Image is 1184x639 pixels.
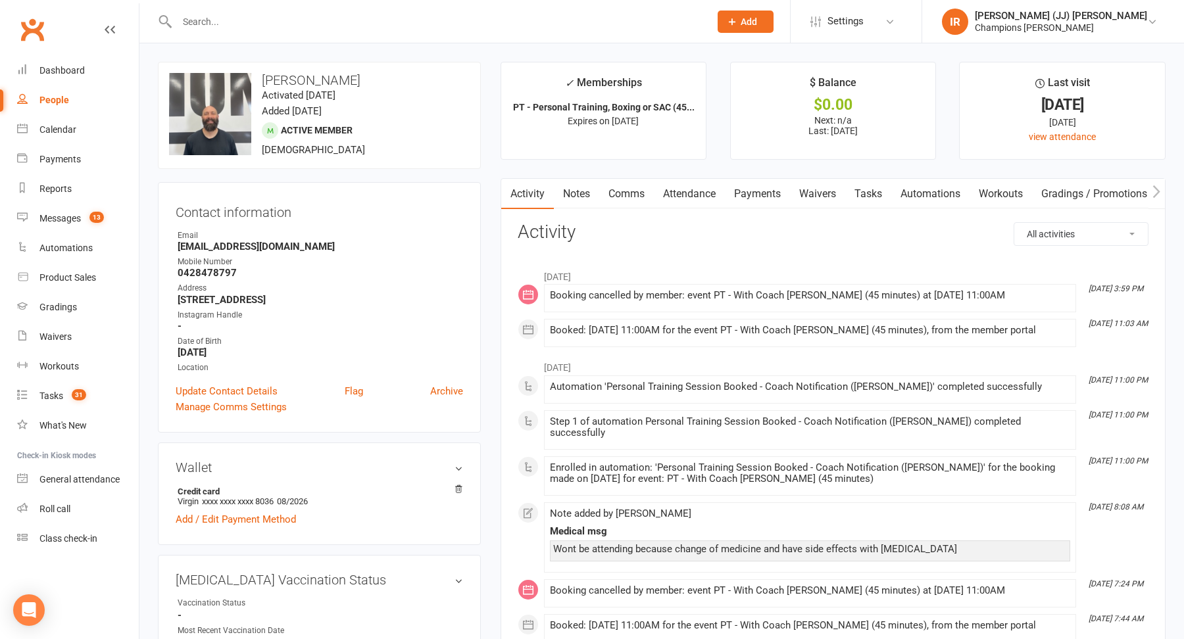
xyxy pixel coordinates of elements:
div: General attendance [39,474,120,485]
a: Dashboard [17,56,139,85]
a: General attendance kiosk mode [17,465,139,494]
span: Active member [281,125,353,135]
strong: Credit card [178,486,456,496]
div: Mobile Number [178,256,463,268]
span: Expires on [DATE] [568,116,639,126]
div: Date of Birth [178,335,463,348]
i: [DATE] 11:00 PM [1089,410,1148,419]
li: [DATE] [518,354,1148,375]
h3: Activity [518,222,1148,243]
span: [DEMOGRAPHIC_DATA] [262,144,365,156]
div: Open Intercom Messenger [13,594,45,626]
i: [DATE] 7:24 PM [1089,579,1143,588]
div: Booked: [DATE] 11:00AM for the event PT - With Coach [PERSON_NAME] (45 minutes), from the member ... [550,325,1070,336]
div: Email [178,229,463,242]
div: Step 1 of automation Personal Training Session Booked - Coach Notification ([PERSON_NAME]) comple... [550,416,1070,438]
div: Most Recent Vaccination Date [178,625,286,637]
div: Tasks [39,390,63,401]
strong: [DATE] [178,346,463,358]
strong: [EMAIL_ADDRESS][DOMAIN_NAME] [178,241,463,252]
span: 31 [72,389,86,400]
a: Workouts [17,352,139,381]
strong: PT - Personal Training, Boxing or SAC (45... [513,102,695,112]
div: Calendar [39,124,76,135]
a: People [17,85,139,115]
strong: - [178,609,463,621]
i: [DATE] 3:59 PM [1089,284,1143,293]
p: Next: n/a Last: [DATE] [743,115,924,136]
strong: 0428478797 [178,267,463,279]
strong: [STREET_ADDRESS] [178,294,463,306]
i: ✓ [565,77,574,89]
a: Tasks [845,179,891,209]
div: $0.00 [743,98,924,112]
div: Last visit [1035,74,1090,98]
a: Clubworx [16,13,49,46]
strong: - [178,320,463,332]
a: Messages 13 [17,204,139,233]
a: Class kiosk mode [17,524,139,554]
div: Waivers [39,331,72,342]
span: xxxx xxxx xxxx 8036 [202,496,274,506]
li: Virgin [176,485,463,508]
a: Payments [17,145,139,174]
div: [PERSON_NAME] (JJ) [PERSON_NAME] [975,10,1147,22]
a: Calendar [17,115,139,145]
a: Payments [725,179,790,209]
div: Class check-in [39,533,97,544]
div: Memberships [565,74,642,99]
a: Roll call [17,494,139,524]
div: Product Sales [39,272,96,283]
div: Messages [39,213,81,224]
div: People [39,95,69,105]
a: Gradings [17,293,139,322]
div: Booked: [DATE] 11:00AM for the event PT - With Coach [PERSON_NAME] (45 minutes), from the member ... [550,620,1070,631]
div: Booking cancelled by member: event PT - With Coach [PERSON_NAME] (45 minutes) at [DATE] 11:00AM [550,585,1070,596]
div: Location [178,362,463,374]
li: [DATE] [518,263,1148,284]
div: IR [942,9,968,35]
a: Notes [554,179,599,209]
a: view attendance [1029,131,1096,142]
a: Archive [430,383,463,399]
i: [DATE] 11:00 PM [1089,375,1148,385]
div: Booking cancelled by member: event PT - With Coach [PERSON_NAME] (45 minutes) at [DATE] 11:00AM [550,290,1070,301]
button: Add [718,11,774,33]
span: 13 [89,212,104,223]
i: [DATE] 8:08 AM [1089,502,1143,511]
a: Gradings / Promotions [1032,179,1156,209]
div: Gradings [39,302,77,312]
a: Comms [599,179,654,209]
div: Enrolled in automation: 'Personal Training Session Booked - Coach Notification ([PERSON_NAME])' f... [550,462,1070,485]
div: Automation 'Personal Training Session Booked - Coach Notification ([PERSON_NAME])' completed succ... [550,381,1070,392]
a: What's New [17,411,139,440]
h3: [PERSON_NAME] [169,73,470,87]
a: Manage Comms Settings [176,399,287,415]
img: image1742785180.png [169,73,251,155]
input: Search... [173,12,701,31]
a: Activity [501,179,554,209]
div: Medical msg [550,526,1070,537]
div: Instagram Handle [178,309,463,321]
a: Add / Edit Payment Method [176,511,296,527]
div: Note added by [PERSON_NAME] [550,508,1070,519]
a: Attendance [654,179,725,209]
h3: [MEDICAL_DATA] Vaccination Status [176,573,463,587]
i: [DATE] 7:44 AM [1089,614,1143,623]
a: Tasks 31 [17,381,139,411]
div: Vaccination Status [178,597,286,609]
a: Automations [17,233,139,263]
div: Reports [39,183,72,194]
div: What's New [39,420,87,431]
div: [DATE] [972,98,1153,112]
div: Roll call [39,504,70,514]
div: Dashboard [39,65,85,76]
div: [DATE] [972,115,1153,130]
a: Workouts [970,179,1032,209]
i: [DATE] 11:03 AM [1089,319,1148,328]
a: Waivers [17,322,139,352]
div: Wont be attending because change of medicine and have side effects with [MEDICAL_DATA] [553,544,1067,555]
div: Workouts [39,361,79,371]
span: Add [741,16,757,27]
div: $ Balance [810,74,856,98]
